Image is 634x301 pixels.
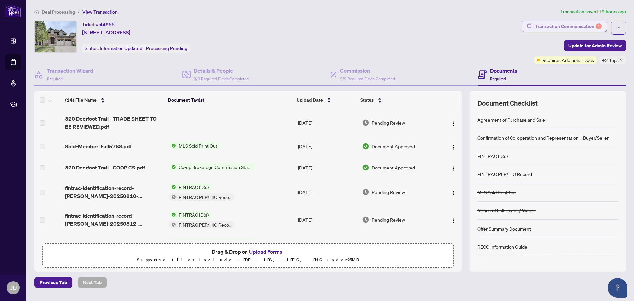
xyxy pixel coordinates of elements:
[43,244,453,268] span: Drag & Drop orUpload FormsSupported files include .PDF, .JPG, .JPEG, .PNG under25MB
[169,193,176,201] img: Status Icon
[82,44,190,53] div: Status:
[78,277,107,288] button: Next Tab
[169,211,237,228] button: Status IconFINTRAC ID(s)Status IconFINTRAC PEP/HIO Record
[176,163,254,170] span: Co-op Brokerage Commission Statement
[169,142,220,149] button: Status IconMLS Sold Print Out
[362,164,369,171] img: Document Status
[568,40,622,51] span: Update for Admin Review
[65,212,163,228] span: fintrac-identification-record-[PERSON_NAME]-20250812-075831.pdf
[451,121,456,126] img: Logo
[372,216,405,223] span: Pending Review
[295,206,359,234] td: [DATE]
[477,189,516,196] div: MLS Sold Print Out
[194,67,249,75] h4: Details & People
[340,76,395,81] span: 2/2 Required Fields Completed
[295,157,359,178] td: [DATE]
[169,239,254,256] button: Status Icon120 Amendment to Agreement of Purchase and Sale
[65,164,145,171] span: 320 Deerfoot Trail - COOP CS.pdf
[448,117,459,128] button: Logo
[564,40,626,51] button: Update for Admin Review
[362,119,369,126] img: Document Status
[169,239,176,246] img: Status Icon
[608,278,627,298] button: Open asap
[362,216,369,223] img: Document Status
[78,8,80,16] li: /
[358,91,437,109] th: Status
[477,170,532,178] div: FINTRAC PEP/HIO Record
[620,59,623,62] span: down
[194,76,249,81] span: 3/3 Required Fields Completed
[169,142,176,149] img: Status Icon
[295,234,359,261] td: [DATE]
[42,9,75,15] span: Deal Processing
[448,187,459,197] button: Logo
[477,243,527,250] div: RECO Information Guide
[247,247,284,256] button: Upload Forms
[372,188,405,196] span: Pending Review
[169,221,176,228] img: Status Icon
[295,178,359,206] td: [DATE]
[602,56,619,64] span: +2 Tags
[297,96,323,104] span: Upload Date
[477,116,545,123] div: Agreement of Purchase and Sale
[82,21,115,28] div: Ticket #:
[65,240,163,255] span: 320 DEERFOOT TR -120 - Amendment -DepositAmount-[DATE].pdf
[65,142,132,150] span: Sold-Member_Full5788.pdf
[10,283,17,292] span: JU
[522,21,607,32] button: Transaction Communication1
[372,164,415,171] span: Document Approved
[169,183,176,191] img: Status Icon
[535,21,602,32] div: Transaction Communication
[294,91,358,109] th: Upload Date
[596,23,602,29] div: 1
[295,109,359,136] td: [DATE]
[47,256,449,264] p: Supported files include .PDF, .JPG, .JPEG, .PNG under 25 MB
[82,28,130,36] span: [STREET_ADDRESS]
[451,190,456,196] img: Logo
[372,143,415,150] span: Document Approved
[490,67,517,75] h4: Documents
[448,141,459,152] button: Logo
[360,96,374,104] span: Status
[362,188,369,196] img: Document Status
[616,25,621,30] span: ellipsis
[448,214,459,225] button: Logo
[362,143,369,150] img: Document Status
[451,218,456,223] img: Logo
[65,96,97,104] span: (14) File Name
[477,207,536,214] div: Notice of Fulfillment / Waiver
[295,136,359,157] td: [DATE]
[65,115,163,131] span: 320 Deerfoot Trail - TRADE SHEET TO BE REVIEWED.pdf
[477,225,531,232] div: Offer Summary Document
[477,134,609,141] div: Confirmation of Co-operation and Representation—Buyer/Seller
[165,91,294,109] th: Document Tag(s)
[451,166,456,171] img: Logo
[560,8,626,16] article: Transaction saved 19 hours ago
[451,145,456,150] img: Logo
[448,162,459,173] button: Logo
[176,183,211,191] span: FINTRAC ID(s)
[477,99,538,108] span: Document Checklist
[62,91,165,109] th: (14) File Name
[169,163,176,170] img: Status Icon
[47,76,63,81] span: Required
[169,183,237,201] button: Status IconFINTRAC ID(s)Status IconFINTRAC PEP/HIO Record
[169,163,254,170] button: Status IconCo-op Brokerage Commission Statement
[34,277,72,288] button: Previous Tab
[82,9,118,15] span: View Transaction
[169,211,176,218] img: Status Icon
[176,142,220,149] span: MLS Sold Print Out
[340,67,395,75] h4: Commission
[34,10,39,14] span: home
[40,277,67,288] span: Previous Tab
[100,22,115,28] span: 44855
[5,5,21,17] img: logo
[65,184,163,200] span: fintrac-identification-record-[PERSON_NAME]-20250810-200402.pdf
[47,67,93,75] h4: Transaction Wizard
[490,76,506,81] span: Required
[372,119,405,126] span: Pending Review
[35,21,76,52] img: IMG-40728761_1.jpg
[176,221,234,228] span: FINTRAC PEP/HIO Record
[542,56,594,64] span: Requires Additional Docs
[212,247,284,256] span: Drag & Drop or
